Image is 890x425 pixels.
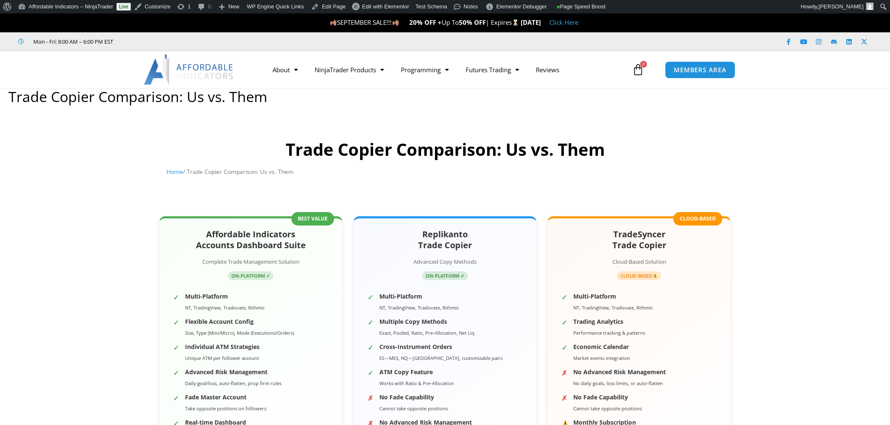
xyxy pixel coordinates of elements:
[173,342,181,349] span: ✓
[573,380,663,386] small: No daily goals, loss limits, or auto-flatten
[379,304,459,311] small: NT, TradingView, Tradovate, Rithmic
[573,330,645,336] small: Performance tracking & patterns
[185,317,254,325] strong: Flexible Account Config
[364,257,526,267] p: Advanced Copy Methods
[368,417,375,425] span: ✗
[264,60,306,79] a: About
[173,417,181,425] span: ✓
[653,273,657,278] img: ⚠
[8,88,882,105] h1: Trade Copier Comparison: Us vs. Them
[573,393,628,401] strong: No Fade Capability
[185,368,268,376] strong: Advanced Risk Management
[362,3,409,10] span: Edit with Elementor
[573,355,630,361] small: Market events integration
[573,317,623,325] strong: Trading Analytics
[185,304,265,311] small: NT, TradingView, Tradovate, Rithmic
[368,392,375,400] span: ✗
[573,292,616,300] strong: Multi-Platform
[573,304,653,311] small: NT, TradingView, Tradovate, Rithmic
[185,393,246,401] strong: Fade Master Account
[521,18,541,26] strong: [DATE]
[379,368,433,376] strong: ATM Copy Feature
[379,330,474,336] small: Exact, Pooled, Ratio, Pre-Allocation, Net Liq
[170,257,332,267] p: Complete Trade Management Solution
[185,343,260,351] strong: Individual ATM Strategies
[125,37,251,46] iframe: Customer reviews powered by Trustpilot
[167,168,183,176] a: Home
[173,291,181,299] span: ✓
[409,18,442,26] strong: 20% OFF +
[185,292,228,300] strong: Multi-Platform
[368,342,375,349] span: ✓
[562,291,569,299] span: ✓
[185,380,281,386] small: Daily goal/loss, auto-flatten, prop firm rules
[620,58,657,82] a: 0
[379,355,503,361] small: ES↔MES, NQ↔[GEOGRAPHIC_DATA], customizable pairs
[573,405,642,412] small: Cannot take opposite positions
[562,367,569,375] span: ✗
[185,405,266,412] small: Take opposite positions on followers
[379,343,452,351] strong: Cross-Instrument Orders
[379,380,454,386] small: Works with Ratio & Pre-Allocation
[573,343,629,351] strong: Economic Calendar
[173,317,181,324] span: ✓
[185,330,294,336] small: Size, Type (Mini/Micro), Mode (Executions/Orders)
[167,166,724,177] nav: Breadcrumb
[330,19,336,26] img: 🍂
[558,257,720,267] p: Cloud-Based Solution
[368,317,375,324] span: ✓
[306,60,392,79] a: NinjaTrader Products
[117,3,131,10] a: Live
[640,61,647,68] span: 0
[31,37,113,47] span: Mon - Fri: 8:00 AM – 6:00 PM EST
[379,393,434,401] strong: No Fade Capability
[167,138,724,161] h1: Trade Copier Comparison: Us vs. Them
[392,60,457,79] a: Programming
[364,229,526,251] h2: Replikanto Trade Copier
[185,355,259,361] small: Unique ATM per follower account
[173,392,181,400] span: ✓
[228,271,273,280] span: ON-PLATFORM ✓
[144,55,234,85] img: LogoAI | Affordable Indicators – NinjaTrader
[392,19,399,26] img: 🍂
[562,342,569,349] span: ✓
[512,19,519,26] img: ⌛
[818,3,864,10] span: [PERSON_NAME]
[173,367,181,375] span: ✓
[558,229,720,251] h2: TradeSyncer Trade Copier
[457,60,527,79] a: Futures Trading
[264,60,630,79] nav: Menu
[368,367,375,375] span: ✓
[527,60,568,79] a: Reviews
[549,18,578,26] a: Click Here
[379,292,422,300] strong: Multi-Platform
[379,405,448,412] small: Cannot take opposite positions
[379,317,447,325] strong: Multiple Copy Methods
[573,368,666,376] strong: No Advanced Risk Management
[330,18,520,26] span: SEPTEMBER SALE!!! Up To | Expires
[459,18,486,26] strong: 50% OFF
[665,61,735,79] a: MEMBERS AREA
[422,271,468,280] span: ON-PLATFORM ✓
[170,229,332,251] h2: Affordable Indicators Accounts Dashboard Suite
[562,392,569,400] span: ✗
[617,271,661,280] span: CLOUD-BASED
[674,67,726,73] span: MEMBERS AREA
[562,317,569,324] span: ✓
[368,291,375,299] span: ✓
